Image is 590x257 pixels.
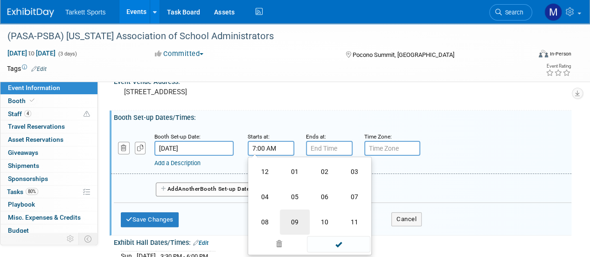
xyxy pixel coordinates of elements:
td: 09 [280,209,310,235]
img: Mathieu Martel [544,3,562,21]
td: 04 [250,184,280,209]
span: Search [502,9,523,16]
button: AddAnotherBooth Set-up Date [156,182,255,196]
td: 06 [310,184,340,209]
td: 11 [340,209,369,235]
small: Starts at: [248,133,270,140]
input: Time Zone [364,141,420,156]
span: Another [178,186,200,192]
a: Done [306,238,371,251]
img: ExhibitDay [7,8,54,17]
span: Event Information [8,84,60,91]
a: Edit [31,66,47,72]
a: Sponsorships [0,173,97,185]
a: Tasks80% [0,186,97,198]
div: Event Format [489,49,571,63]
span: Misc. Expenses & Credits [8,214,81,221]
div: (PASA-PSBA) [US_STATE] Association of School Administrators [4,28,523,45]
small: Ends at: [306,133,326,140]
span: (3 days) [57,51,77,57]
a: Search [489,4,532,21]
a: Travel Reservations [0,120,97,133]
a: Booth [0,95,97,107]
button: Committed [152,49,207,59]
a: Event Information [0,82,97,94]
a: Clear selection [250,238,308,251]
span: Playbook [8,201,35,208]
a: Edit [193,240,208,246]
span: Shipments [8,162,39,169]
span: Pocono Summit, [GEOGRAPHIC_DATA] [352,51,454,58]
small: Booth Set-up Date: [154,133,201,140]
span: Potential Scheduling Conflict -- at least one attendee is tagged in another overlapping event. [83,110,90,118]
td: 12 [250,159,280,184]
div: Exhibit Hall Dates/Times: [114,236,571,248]
td: Tags [7,64,47,73]
td: 03 [340,159,369,184]
span: Staff [8,110,31,118]
td: 01 [280,159,310,184]
span: Giveaways [8,149,38,156]
span: Travel Reservations [8,123,65,130]
a: Misc. Expenses & Credits [0,211,97,224]
span: 4 [24,110,31,117]
input: Date [154,141,234,156]
span: Tasks [7,188,38,195]
td: 07 [340,184,369,209]
a: Giveaways [0,146,97,159]
span: Asset Reservations [8,136,63,143]
td: 05 [280,184,310,209]
a: Staff4 [0,108,97,120]
a: Asset Reservations [0,133,97,146]
span: Booth [8,97,36,104]
span: to [27,49,36,57]
a: Add a Description [154,160,201,167]
div: In-Person [549,50,571,57]
button: Cancel [391,212,422,226]
pre: [STREET_ADDRESS] [124,88,294,96]
td: Personalize Event Tab Strip [62,233,79,245]
td: 10 [310,209,340,235]
td: 02 [310,159,340,184]
td: 08 [250,209,280,235]
span: Sponsorships [8,175,48,182]
span: 80% [26,188,38,195]
span: [DATE] [DATE] [7,49,56,57]
div: Event Rating [546,64,571,69]
input: End Time [306,141,353,156]
span: Budget [8,227,29,234]
input: Start Time [248,141,294,156]
a: Playbook [0,198,97,211]
button: Save Changes [121,212,179,227]
a: Budget [0,224,97,237]
div: Booth Set-up Dates/Times: [114,111,571,122]
i: Booth reservation complete [30,98,35,103]
img: Format-Inperson.png [539,50,548,57]
span: Tarkett Sports [65,8,105,16]
td: Toggle Event Tabs [79,233,98,245]
a: Shipments [0,160,97,172]
small: Time Zone: [364,133,392,140]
